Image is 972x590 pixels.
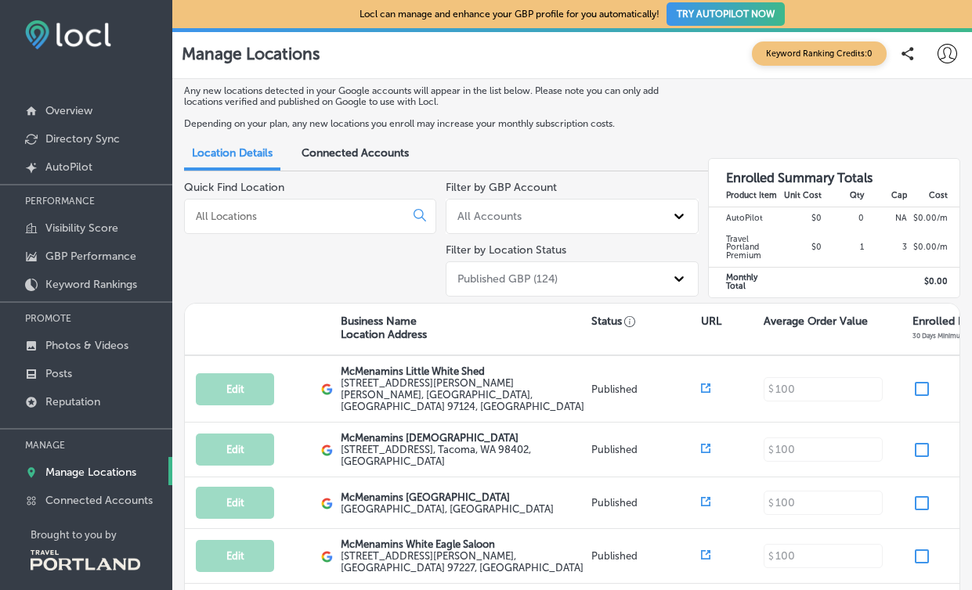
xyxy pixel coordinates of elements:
[822,185,865,207] th: Qty
[726,190,777,200] strong: Product Item
[667,2,785,26] button: TRY AUTOPILOT NOW
[184,118,688,129] p: Depending on your plan, any new locations you enroll may increase your monthly subscription costs.
[908,267,959,297] td: $ 0.00
[908,207,959,229] td: $ 0.00 /m
[752,41,887,66] span: Keyword Ranking Credits: 0
[764,315,868,328] p: Average Order Value
[908,185,959,207] th: Cost
[341,550,587,574] label: [STREET_ADDRESS][PERSON_NAME] , [GEOGRAPHIC_DATA] 97227, [GEOGRAPHIC_DATA]
[709,267,780,297] td: Monthly Total
[701,315,721,328] p: URL
[709,228,780,267] td: Travel Portland Premium
[908,228,959,267] td: $ 0.00 /m
[591,444,701,455] p: Published
[591,383,701,395] p: Published
[865,185,907,207] th: Cap
[709,159,959,185] h3: Enrolled Summary Totals
[25,20,111,49] img: fda3e92497d09a02dc62c9cd864e3231.png
[446,243,566,257] label: Filter by Location Status
[709,207,780,229] td: AutoPilot
[591,497,701,509] p: Published
[341,315,427,341] p: Business Name Location Address
[780,207,822,229] td: $0
[591,315,701,328] p: Status
[780,185,822,207] th: Unit Cost
[341,538,587,550] p: McMenamins White Eagle Saloon
[865,207,907,229] td: NA
[341,377,587,412] label: [STREET_ADDRESS][PERSON_NAME][PERSON_NAME] , [GEOGRAPHIC_DATA], [GEOGRAPHIC_DATA] 97124, [GEOGRAP...
[865,228,907,267] td: 3
[446,181,557,194] label: Filter by GBP Account
[822,228,865,267] td: 1
[591,550,701,562] p: Published
[341,444,587,467] label: [STREET_ADDRESS] , Tacoma, WA 98402, [GEOGRAPHIC_DATA]
[457,210,522,223] div: All Accounts
[780,228,822,267] td: $0
[341,491,554,503] p: McMenamins [GEOGRAPHIC_DATA]
[341,365,587,377] p: McMenamins Little White Shed
[184,85,688,107] p: Any new locations detected in your Google accounts will appear in the list below. Please note you...
[912,332,967,340] p: 30 Days Minimum
[341,432,587,444] p: McMenamins [DEMOGRAPHIC_DATA]
[822,207,865,229] td: 0
[302,146,409,160] span: Connected Accounts
[341,503,554,515] label: [GEOGRAPHIC_DATA] , [GEOGRAPHIC_DATA]
[457,272,558,286] div: Published GBP (124)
